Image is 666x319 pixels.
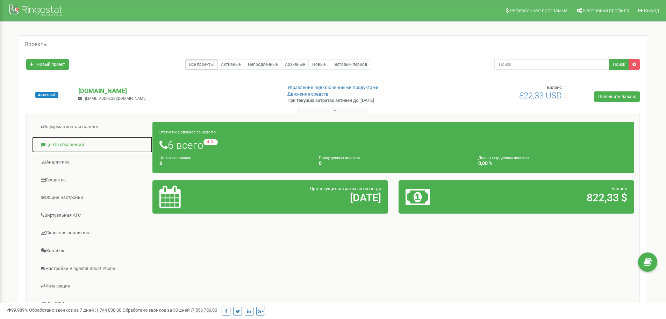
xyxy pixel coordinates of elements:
span: При текущих затратах активен до [310,186,381,191]
span: Настройки профиля [583,8,629,13]
h4: 6 [159,161,308,166]
a: Все проекты [185,59,217,70]
span: Обработано звонков за 30 дней : [122,307,217,313]
a: Активные [217,59,244,70]
a: Информационная панель [32,118,153,136]
a: Новый проект [26,59,69,70]
a: Пополнить баланс [594,91,640,102]
small: -4 [203,139,218,145]
a: Архивные [281,59,309,70]
span: 99,989% [7,307,28,313]
a: Общие настройки [32,189,153,206]
span: 822,33 USD [519,91,562,100]
p: При текущих затратах активен до: [DATE] [287,97,433,104]
small: Пропущенных звонков [319,155,360,160]
p: [DOMAIN_NAME] [78,86,276,96]
h2: [DATE] [237,192,381,203]
a: Аналитика [32,154,153,171]
a: Тестовый период [329,59,371,70]
u: 1 744 838,00 [96,307,121,313]
a: Настройки Ringostat Smart Phone [32,260,153,277]
a: Виртуальная АТС [32,207,153,224]
u: 7 556 750,00 [192,307,217,313]
h1: 6 всего [159,139,627,151]
h2: 822,33 $ [483,192,627,203]
h4: 0 [319,161,468,166]
h5: Проекты [24,41,48,48]
small: Целевых звонков [159,155,191,160]
span: [EMAIL_ADDRESS][DOMAIN_NAME] [85,96,146,101]
a: Новые [308,59,329,70]
input: Поиск [494,59,609,70]
a: Средства [32,172,153,189]
a: Коллбек [32,242,153,259]
span: Реферальная программа [510,8,568,13]
a: Управление подключенными продуктами [287,85,379,90]
h4: 0,00 % [478,161,627,166]
span: Баланс [547,85,562,90]
span: Активный [35,92,58,98]
a: Mini CRM [32,296,153,313]
button: Поиск [609,59,629,70]
small: Доля пропущенных звонков [478,155,529,160]
small: Статистика звонков за неделю [159,130,216,134]
span: Выход [644,8,659,13]
a: Интеграция [32,278,153,295]
span: Баланс [611,186,627,191]
a: Непродленные [244,59,281,70]
a: Центр обращений [32,136,153,153]
a: Сквозная аналитика [32,224,153,242]
a: Движение средств [287,91,328,97]
span: Обработано звонков за 7 дней : [29,307,121,313]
